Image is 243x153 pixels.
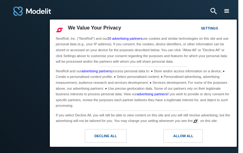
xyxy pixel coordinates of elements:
div: Settings [201,25,218,32]
div: NextRoll and our process personal data to: ● Store and/or access information on a device; ● Creat... [55,67,232,109]
div: menu [223,7,231,15]
div: If you select Decline All, you will still be able to view content on this site and you will still... [55,111,232,124]
a: Allow All [143,129,233,146]
a: advertising partners [137,92,167,96]
div: Allow All [173,133,193,139]
a: Decline All [54,129,143,146]
a: Settings [190,23,205,35]
span: We Value Your Privacy [68,25,121,30]
a: advertising partners [81,69,112,73]
a: home [12,4,52,19]
div: NextRoll, Inc. ("NextRoll") and our use cookies and similar technologies on this site and use per... [55,35,232,65]
img: modelit logo [12,4,52,19]
div: Decline All [94,133,117,139]
a: 20 advertising partners [107,37,142,40]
